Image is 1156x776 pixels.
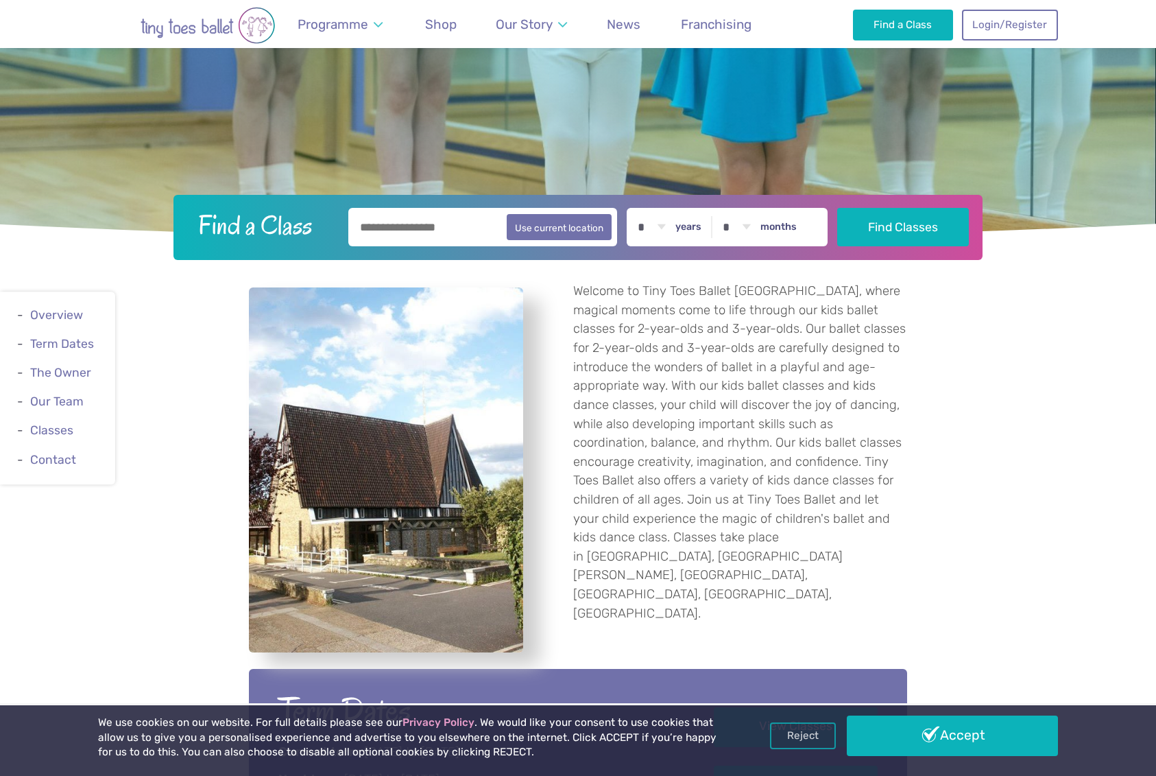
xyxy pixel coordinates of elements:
a: Term Dates [30,337,94,351]
span: News [607,16,640,32]
h2: Term Dates [278,689,675,732]
a: Classes [30,424,73,438]
img: tiny toes ballet [98,7,317,44]
a: Our Story [490,8,574,40]
a: Overview [30,308,83,322]
a: News [601,8,647,40]
a: Programme [291,8,389,40]
a: View full-size image [249,287,523,652]
a: Contact [30,453,76,467]
button: Find Classes [837,208,970,246]
a: Reject [770,722,836,749]
a: Privacy Policy [402,716,474,729]
h2: Find a Class [187,208,339,242]
button: Use current location [507,214,612,240]
span: Programme [298,16,368,32]
label: months [760,221,797,233]
div: Welcome to Tiny Toes Ballet [GEOGRAPHIC_DATA], where magical moments come to life through our kid... [557,282,907,623]
label: years [675,221,701,233]
a: The Owner [30,366,91,379]
a: Shop [418,8,463,40]
a: Find a Class [853,10,954,40]
span: Franchising [681,16,751,32]
a: Login/Register [962,10,1058,40]
span: Our Story [496,16,553,32]
span: Shop [425,16,457,32]
a: Our Team [30,395,84,408]
a: Franchising [674,8,758,40]
p: We use cookies on our website. For full details please see our . We would like your consent to us... [98,716,722,760]
a: Accept [847,716,1058,755]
